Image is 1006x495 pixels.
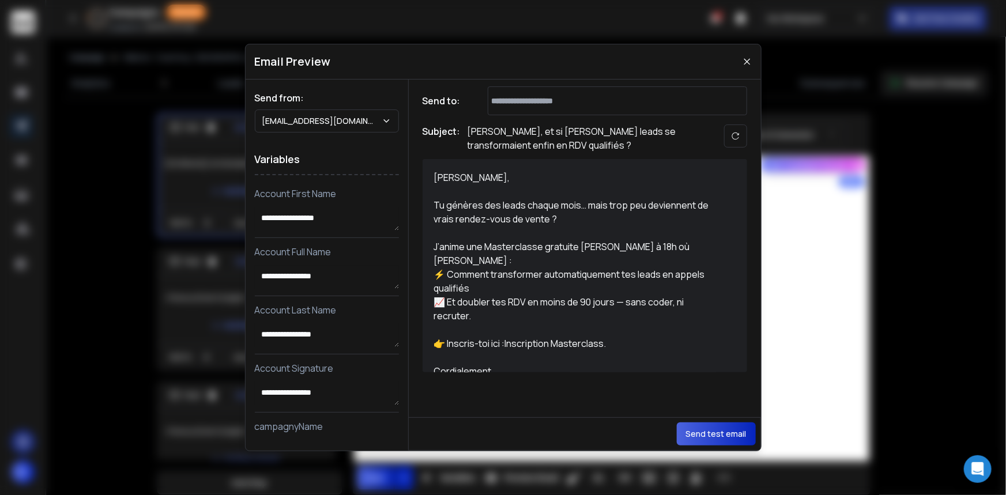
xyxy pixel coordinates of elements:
[255,54,331,70] h1: Email Preview
[255,91,399,105] h1: Send from:
[255,303,399,317] p: Account Last Name
[434,364,722,378] div: Cordialement,
[423,124,461,152] h1: Subject:
[255,187,399,201] p: Account First Name
[434,240,722,267] div: J’anime une Masterclasse gratuite [PERSON_NAME] à 18h où [PERSON_NAME] :
[423,94,469,108] h1: Send to:
[255,420,399,433] p: campagnyName
[255,144,399,175] h1: Variables
[262,115,382,127] p: [EMAIL_ADDRESS][DOMAIN_NAME]
[468,124,698,152] p: [PERSON_NAME], et si [PERSON_NAME] leads se transformaient enfin en RDV qualifiés ?
[677,422,756,445] button: Send test email
[255,361,399,375] p: Account Signature
[434,267,722,295] div: ⚡ Comment transformer automatiquement tes leads en appels qualifiés
[964,455,992,483] div: Open Intercom Messenger
[434,337,722,350] div: 👉 Inscris-toi ici : .
[434,198,722,226] div: Tu génères des leads chaque mois… mais trop peu deviennent de vrais rendez-vous de vente ?
[255,245,399,259] p: Account Full Name
[505,337,604,350] a: Inscription Masterclass
[434,295,722,323] div: 📈 Et doubler tes RDV en moins de 90 jours — sans coder, ni recruter.
[434,171,722,184] div: [PERSON_NAME],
